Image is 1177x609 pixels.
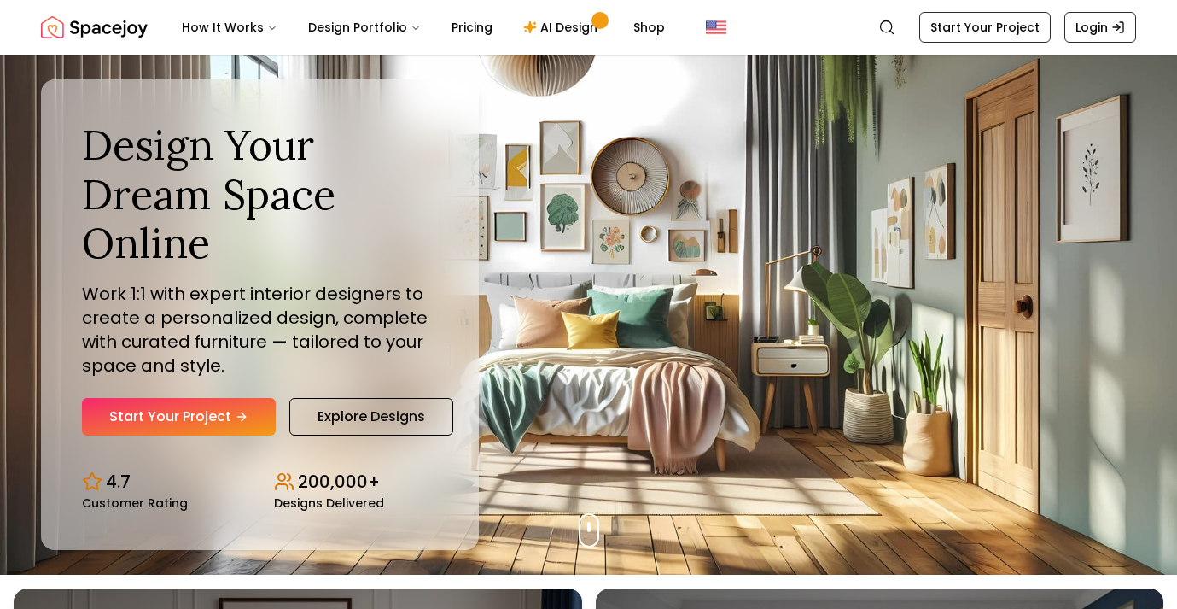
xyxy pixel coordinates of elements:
[82,120,438,268] h1: Design Your Dream Space Online
[294,10,434,44] button: Design Portfolio
[510,10,616,44] a: AI Design
[620,10,679,44] a: Shop
[919,12,1051,43] a: Start Your Project
[1064,12,1136,43] a: Login
[41,10,148,44] a: Spacejoy
[82,456,438,509] div: Design stats
[106,470,131,494] p: 4.7
[82,282,438,378] p: Work 1:1 with expert interior designers to create a personalized design, complete with curated fu...
[274,497,384,509] small: Designs Delivered
[438,10,506,44] a: Pricing
[168,10,291,44] button: How It Works
[82,398,276,436] a: Start Your Project
[82,497,188,509] small: Customer Rating
[706,17,726,38] img: United States
[41,10,148,44] img: Spacejoy Logo
[168,10,679,44] nav: Main
[289,398,453,436] a: Explore Designs
[298,470,380,494] p: 200,000+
